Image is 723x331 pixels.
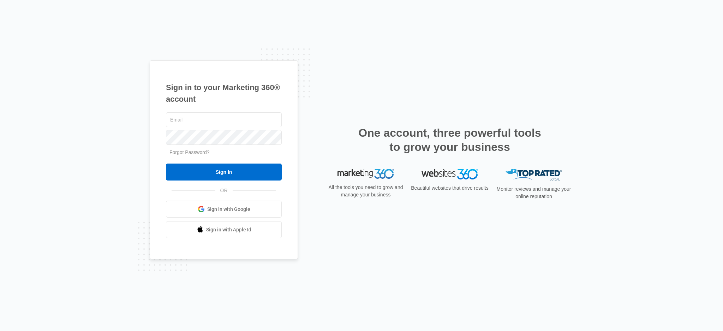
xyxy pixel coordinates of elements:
span: OR [215,187,233,194]
a: Forgot Password? [169,149,210,155]
img: Marketing 360 [337,169,394,179]
p: All the tools you need to grow and manage your business [326,184,405,199]
h2: One account, three powerful tools to grow your business [356,126,543,154]
h1: Sign in to your Marketing 360® account [166,82,282,105]
img: Top Rated Local [506,169,562,181]
a: Sign in with Apple Id [166,221,282,238]
span: Sign in with Google [207,206,250,213]
input: Sign In [166,164,282,181]
a: Sign in with Google [166,201,282,218]
img: Websites 360 [422,169,478,179]
input: Email [166,112,282,127]
span: Sign in with Apple Id [206,226,251,234]
p: Beautiful websites that drive results [410,184,489,192]
p: Monitor reviews and manage your online reputation [494,185,573,200]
